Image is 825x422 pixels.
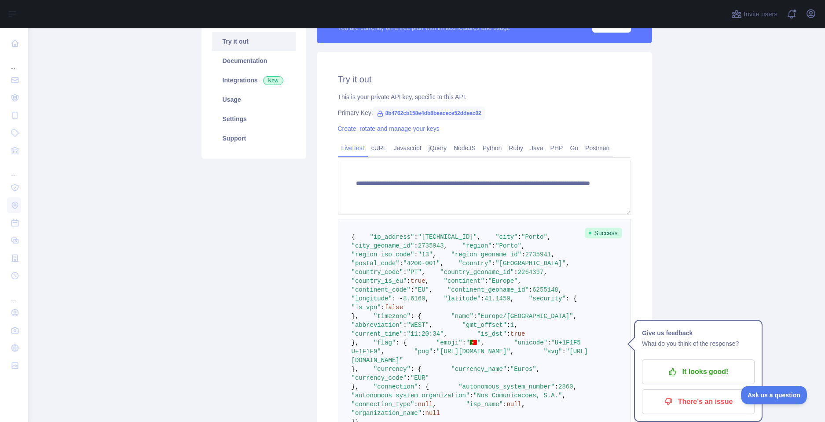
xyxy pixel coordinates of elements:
span: , [521,242,525,249]
span: "EUR" [411,374,429,381]
span: "timezone" [374,313,411,320]
span: : [462,339,466,346]
span: 8.6169 [403,295,425,302]
span: "🇵🇹" [466,339,481,346]
span: , [573,313,577,320]
span: : [407,278,411,285]
button: Invite users [730,7,779,21]
span: , [558,286,562,293]
span: "autonomous_system_number" [458,383,554,390]
span: , [440,260,444,267]
span: "country_is_eu" [352,278,407,285]
span: : [506,366,510,373]
span: "postal_code" [352,260,400,267]
span: : [469,392,473,399]
span: null [425,410,440,417]
span: "longitude" [352,295,392,302]
a: NodeJS [450,141,479,155]
span: "EU" [414,286,429,293]
a: Try it out [212,32,296,51]
span: : [403,322,407,329]
span: : [492,260,495,267]
span: "isp_name" [466,401,503,408]
span: "continent" [444,278,484,285]
a: Postman [582,141,613,155]
span: "unicode" [514,339,547,346]
span: null [418,401,433,408]
span: , [444,242,447,249]
span: , [547,233,551,241]
span: : [403,330,407,337]
span: : [481,295,484,302]
span: , [566,260,569,267]
span: "currency_code" [352,374,407,381]
span: : [414,233,418,241]
a: Integrations New [212,70,296,90]
span: "abbreviation" [352,322,403,329]
span: , [521,401,525,408]
a: Ruby [505,141,527,155]
span: : [473,313,477,320]
span: "currency_name" [451,366,506,373]
span: true [510,330,525,337]
span: "WEST" [407,322,429,329]
span: }, [352,339,359,346]
span: "country_geoname_id" [440,269,514,276]
span: "[GEOGRAPHIC_DATA]" [495,260,566,267]
span: : [484,278,488,285]
span: }, [352,366,359,373]
div: Primary Key: [338,108,631,117]
button: There's an issue [642,389,755,414]
span: "Europe" [488,278,517,285]
span: : [506,322,510,329]
span: "[URL][DOMAIN_NAME]" [436,348,510,355]
span: 2264397 [518,269,544,276]
span: : { [396,339,407,346]
span: , [543,269,547,276]
span: : [514,269,517,276]
span: , [562,392,565,399]
span: "png" [414,348,433,355]
span: "svg" [543,348,562,355]
span: : { [411,313,422,320]
span: "connection" [374,383,418,390]
a: Documentation [212,51,296,70]
a: Java [527,141,547,155]
span: null [506,401,521,408]
span: 2735941 [525,251,551,258]
span: : { [411,366,422,373]
span: : - [392,295,403,302]
a: jQuery [425,141,450,155]
a: Javascript [390,141,425,155]
span: : [555,383,558,390]
span: 2735943 [418,242,444,249]
span: "connection_type" [352,401,414,408]
span: , [444,330,447,337]
span: "Porto" [521,233,547,241]
span: 2860 [558,383,573,390]
a: Python [479,141,506,155]
a: Go [566,141,582,155]
span: 8b4762cb158e4db8beacece52ddeac02 [373,107,485,120]
span: "gmt_offset" [462,322,507,329]
p: What do you think of the response? [642,338,755,349]
div: This is your private API key, specific to this API. [338,93,631,101]
span: false [385,304,403,311]
span: : { [566,295,577,302]
span: "Porto" [495,242,521,249]
span: "continent_code" [352,286,411,293]
span: "city" [495,233,517,241]
a: Settings [212,109,296,129]
span: : [414,242,418,249]
span: : [562,348,565,355]
p: There's an issue [649,394,748,409]
span: : [521,251,525,258]
span: : [400,260,403,267]
span: "country_code" [352,269,403,276]
span: , [429,322,433,329]
span: }, [352,383,359,390]
span: : [547,339,551,346]
span: Success [585,228,622,238]
span: : [403,269,407,276]
span: , [510,348,514,355]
